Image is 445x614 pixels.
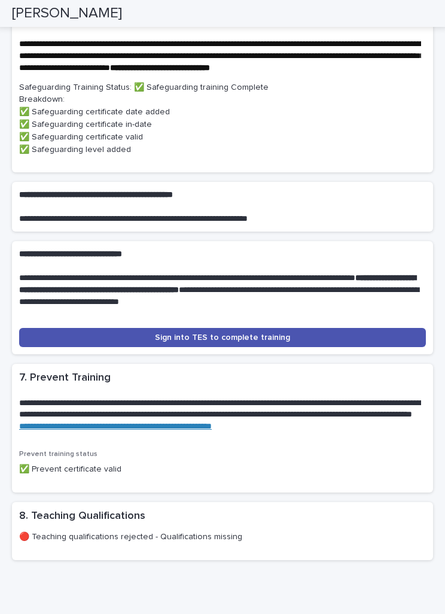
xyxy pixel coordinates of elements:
[155,333,290,342] span: Sign into TES to complete training
[19,328,426,347] a: Sign into TES to complete training
[19,509,145,524] h2: 8. Teaching Qualifications
[19,531,426,543] p: 🔴 Teaching qualifications rejected - Qualifications missing
[12,5,122,22] h2: [PERSON_NAME]
[19,371,111,385] h2: 7. Prevent Training
[19,463,426,476] p: ✅ Prevent certificate valid
[19,81,426,156] p: Safeguarding Training Status: ✅ Safeguarding training Complete Breakdown: ✅ Safeguarding certific...
[19,451,97,458] span: Prevent training status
